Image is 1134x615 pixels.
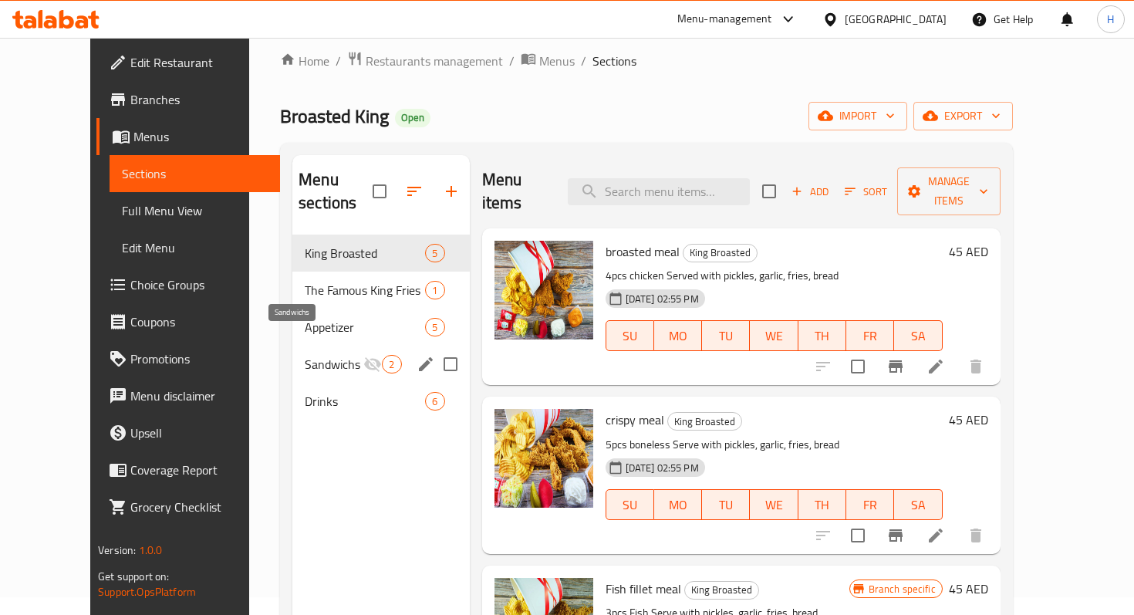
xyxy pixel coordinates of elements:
a: Upsell [96,414,279,451]
span: H [1107,11,1114,28]
a: Menus [96,118,279,155]
a: Grocery Checklist [96,488,279,525]
span: crispy meal [606,408,664,431]
span: WE [756,325,791,347]
button: import [808,102,907,130]
img: broasted meal [494,241,593,340]
span: Select to update [842,350,874,383]
div: King Broasted5 [292,235,469,272]
a: Home [280,52,329,70]
span: Sections [122,164,267,183]
div: [GEOGRAPHIC_DATA] [845,11,947,28]
a: Promotions [96,340,279,377]
div: Menu-management [677,10,772,29]
button: TU [702,320,750,351]
span: import [821,106,895,126]
button: FR [846,489,894,520]
div: Drinks6 [292,383,469,420]
input: search [568,178,750,205]
div: The Famous King Fries1 [292,272,469,309]
button: edit [414,353,437,376]
button: MO [654,489,702,520]
span: export [926,106,1001,126]
a: Coupons [96,303,279,340]
span: Sandwichs [305,355,363,373]
span: TU [708,325,744,347]
span: FR [852,494,888,516]
button: SA [894,320,942,351]
a: Choice Groups [96,266,279,303]
span: Branches [130,90,267,109]
a: Restaurants management [347,51,503,71]
button: FR [846,320,894,351]
p: 5pcs boneless Serve with pickles, garlic, fries, bread [606,435,943,454]
h6: 45 AED [949,409,988,431]
span: Sort [845,183,887,201]
span: Edit Restaurant [130,53,267,72]
span: Menus [539,52,575,70]
span: broasted meal [606,240,680,263]
button: TU [702,489,750,520]
span: King Broasted [683,244,757,262]
span: SA [900,494,936,516]
span: TH [805,494,840,516]
span: [DATE] 02:55 PM [619,461,705,475]
a: Support.OpsPlatform [98,582,196,602]
span: Sections [592,52,636,70]
div: Sandwichs2edit [292,346,469,383]
a: Menus [521,51,575,71]
span: [DATE] 02:55 PM [619,292,705,306]
div: items [425,244,444,262]
span: Coverage Report [130,461,267,479]
span: Sort items [835,180,897,204]
span: 5 [426,320,444,335]
button: export [913,102,1013,130]
button: Add [785,180,835,204]
svg: Inactive section [363,355,382,373]
span: King Broasted [668,413,741,431]
span: Menus [133,127,267,146]
div: King Broasted [305,244,425,262]
span: SU [613,325,648,347]
span: Upsell [130,424,267,442]
h2: Menu sections [299,168,372,215]
div: King Broasted [667,412,742,431]
span: 6 [426,394,444,409]
button: Manage items [897,167,1001,215]
a: Edit Restaurant [96,44,279,81]
div: Open [395,109,430,127]
button: MO [654,320,702,351]
span: Promotions [130,350,267,368]
span: 2 [383,357,400,372]
span: Drinks [305,392,425,411]
button: WE [750,320,798,351]
li: / [509,52,515,70]
span: 1.0.0 [139,540,163,560]
span: Select section [753,175,785,208]
p: 4pcs chicken Served with pickles, garlic, fries, bread [606,266,943,286]
span: Fish fillet meal [606,577,681,600]
span: 1 [426,283,444,298]
a: Menu disclaimer [96,377,279,414]
div: The Famous King Fries [305,281,425,299]
div: King Broasted [684,581,759,600]
a: Edit menu item [926,526,945,545]
nav: Menu sections [292,228,469,426]
div: Appetizer5 [292,309,469,346]
span: Coupons [130,313,267,331]
span: King Broasted [685,581,758,599]
span: SA [900,325,936,347]
a: Branches [96,81,279,118]
button: WE [750,489,798,520]
span: 5 [426,246,444,261]
a: Edit Menu [110,229,279,266]
nav: breadcrumb [280,51,1013,71]
span: Full Menu View [122,201,267,220]
span: Branch specific [862,582,942,596]
span: MO [660,494,696,516]
button: delete [957,517,994,554]
button: SU [606,320,654,351]
span: Appetizer [305,318,425,336]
